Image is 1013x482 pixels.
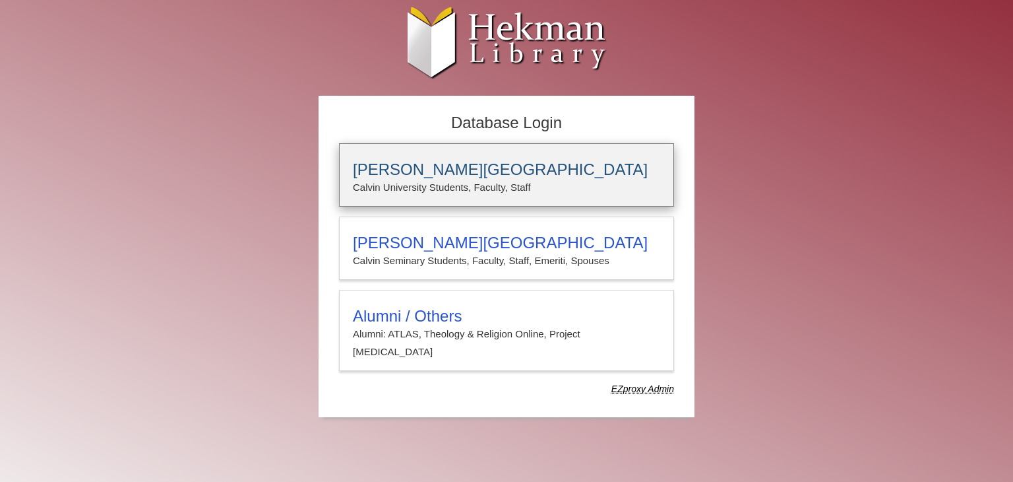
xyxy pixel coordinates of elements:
[353,179,660,196] p: Calvin University Students, Faculty, Staff
[353,252,660,269] p: Calvin Seminary Students, Faculty, Staff, Emeriti, Spouses
[353,160,660,179] h3: [PERSON_NAME][GEOGRAPHIC_DATA]
[353,326,660,361] p: Alumni: ATLAS, Theology & Religion Online, Project [MEDICAL_DATA]
[339,217,674,280] a: [PERSON_NAME][GEOGRAPHIC_DATA]Calvin Seminary Students, Faculty, Staff, Emeriti, Spouses
[332,110,681,137] h2: Database Login
[353,307,660,361] summary: Alumni / OthersAlumni: ATLAS, Theology & Religion Online, Project [MEDICAL_DATA]
[339,143,674,207] a: [PERSON_NAME][GEOGRAPHIC_DATA]Calvin University Students, Faculty, Staff
[353,234,660,252] h3: [PERSON_NAME][GEOGRAPHIC_DATA]
[611,384,674,394] dfn: Use Alumni login
[353,307,660,326] h3: Alumni / Others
